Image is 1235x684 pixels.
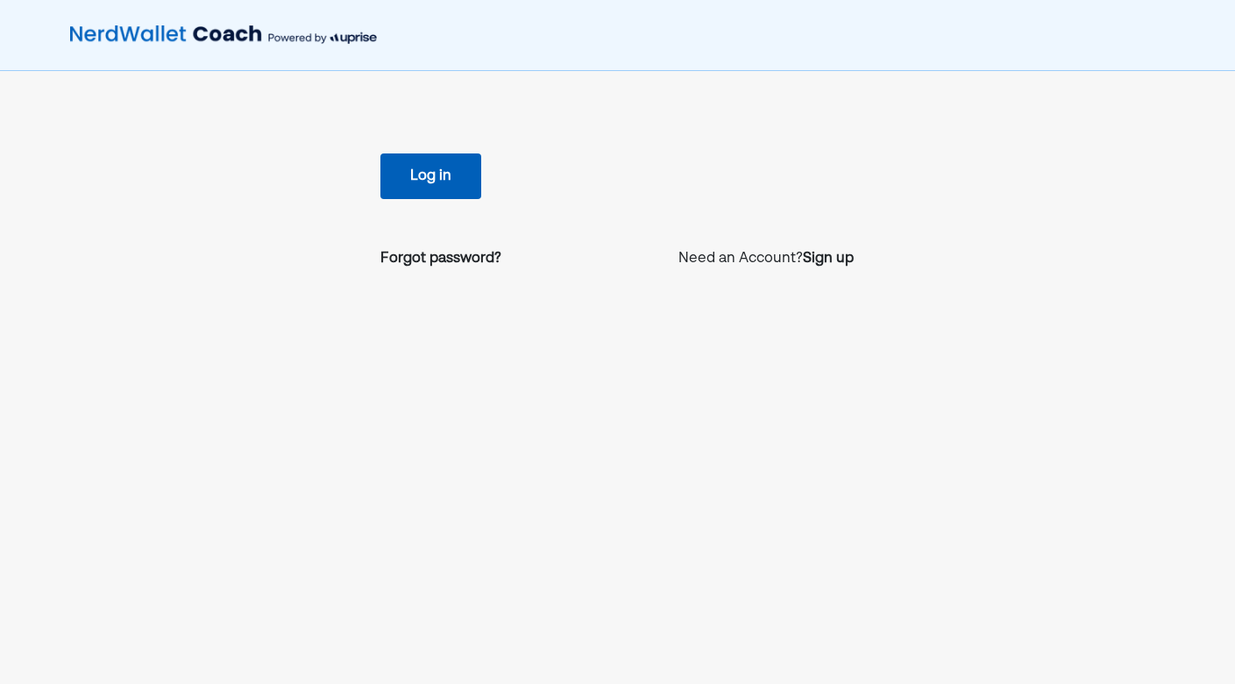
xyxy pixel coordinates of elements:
[380,153,481,199] button: Log in
[803,248,854,269] a: Sign up
[380,248,501,269] a: Forgot password?
[678,248,854,269] p: Need an Account?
